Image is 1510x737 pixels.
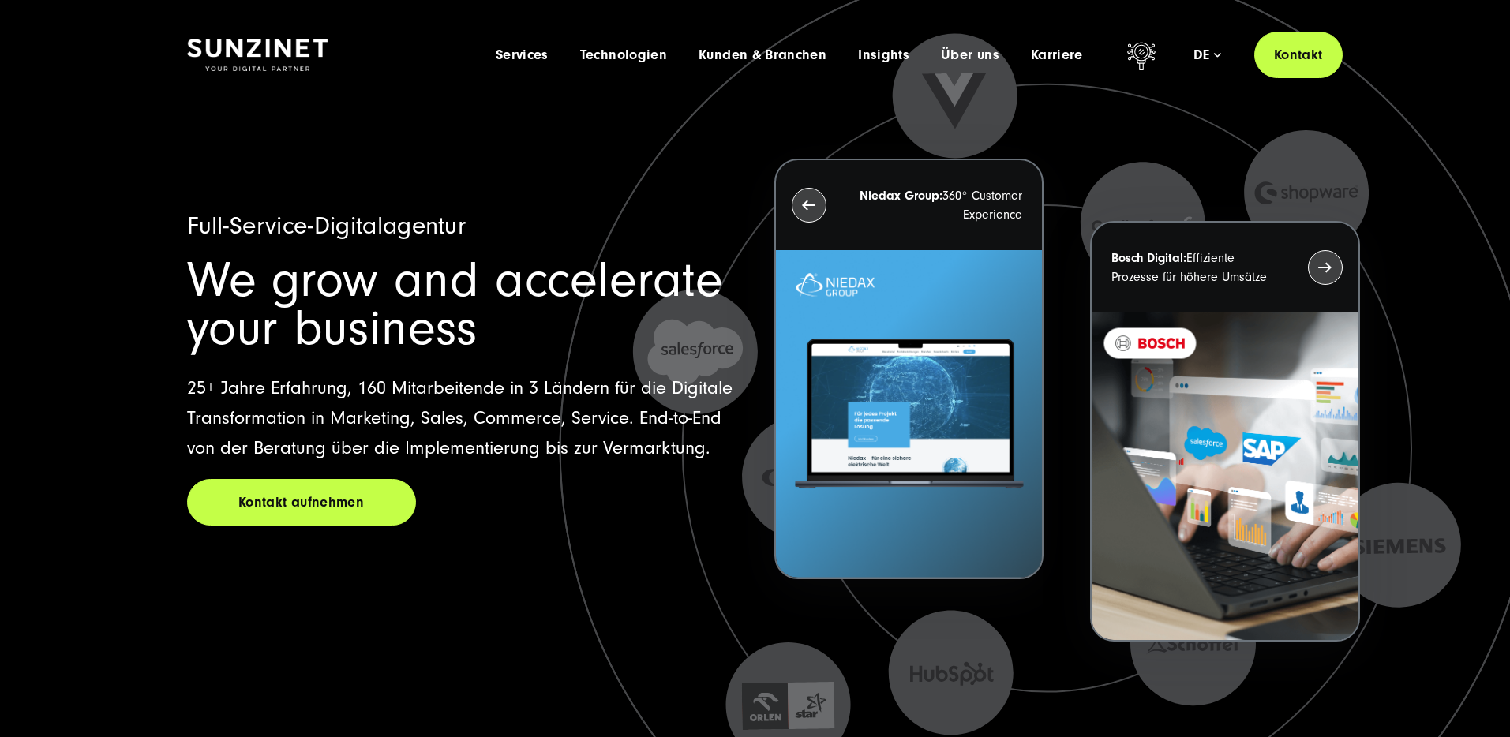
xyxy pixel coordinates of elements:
img: Letztes Projekt von Niedax. Ein Laptop auf dem die Niedax Website geöffnet ist, auf blauem Hinter... [776,250,1042,578]
span: Full-Service-Digitalagentur [187,211,466,240]
a: Karriere [1031,47,1083,63]
img: SUNZINET Full Service Digital Agentur [187,39,328,72]
p: Effiziente Prozesse für höhere Umsätze [1111,249,1279,286]
a: Über uns [941,47,999,63]
a: Services [496,47,549,63]
a: Insights [858,47,909,63]
span: We grow and accelerate your business [187,252,723,357]
a: Kontakt [1254,32,1343,78]
a: Kunden & Branchen [699,47,826,63]
button: Bosch Digital:Effiziente Prozesse für höhere Umsätze BOSCH - Kundeprojekt - Digital Transformatio... [1090,221,1359,642]
img: BOSCH - Kundeprojekt - Digital Transformation Agentur SUNZINET [1092,312,1358,640]
strong: Bosch Digital: [1111,251,1186,265]
a: Technologien [580,47,667,63]
button: Niedax Group:360° Customer Experience Letztes Projekt von Niedax. Ein Laptop auf dem die Niedax W... [774,159,1044,579]
a: Kontakt aufnehmen [187,479,416,526]
strong: Niedax Group: [860,189,942,203]
p: 25+ Jahre Erfahrung, 160 Mitarbeitende in 3 Ländern für die Digitale Transformation in Marketing,... [187,373,736,463]
div: de [1193,47,1221,63]
p: 360° Customer Experience [855,186,1022,224]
